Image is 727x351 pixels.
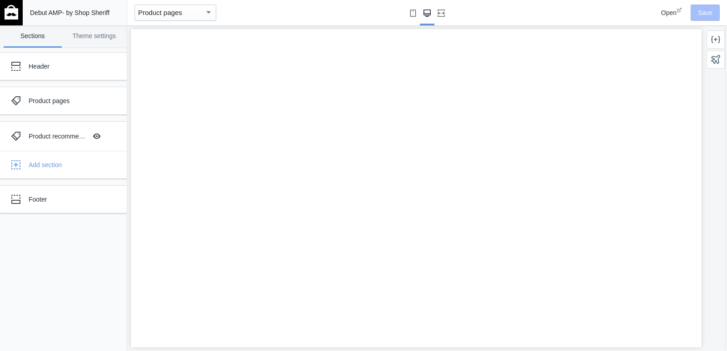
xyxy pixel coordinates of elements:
button: Hide [87,126,107,146]
div: Product pages [29,96,107,105]
div: Product recommendations [29,132,87,141]
div: Header [29,62,107,71]
img: main-logo_60x60_white.png [5,5,18,20]
span: - by Shop Sheriff [62,9,110,16]
div: Footer [29,195,107,204]
a: Sections [4,25,62,48]
a: Theme settings [65,25,124,48]
div: Add section [29,160,120,169]
span: Open [661,9,677,16]
mat-select-trigger: Product pages [138,9,182,16]
span: Debut AMP [30,9,62,16]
